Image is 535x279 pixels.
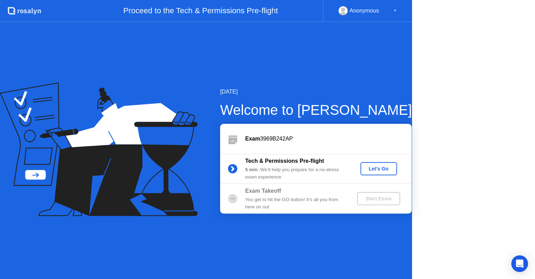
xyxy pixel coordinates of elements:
b: 5 min [245,167,258,172]
div: ▼ [393,6,397,15]
div: Open Intercom Messenger [511,255,528,272]
b: Exam Takeoff [245,188,281,194]
div: [DATE] [220,88,412,96]
div: Start Exam [360,196,397,201]
div: Anonymous [350,6,379,15]
b: Exam [245,136,260,142]
div: : We’ll help you prepare for a no-stress exam experience [245,166,346,181]
div: Let's Go [363,166,394,172]
button: Start Exam [357,192,400,205]
button: Let's Go [360,162,397,175]
div: 3969B242AP [245,135,412,143]
div: You get to hit the GO button! It’s all you from here on out [245,196,346,210]
b: Tech & Permissions Pre-flight [245,158,324,164]
div: Welcome to [PERSON_NAME] [220,99,412,120]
